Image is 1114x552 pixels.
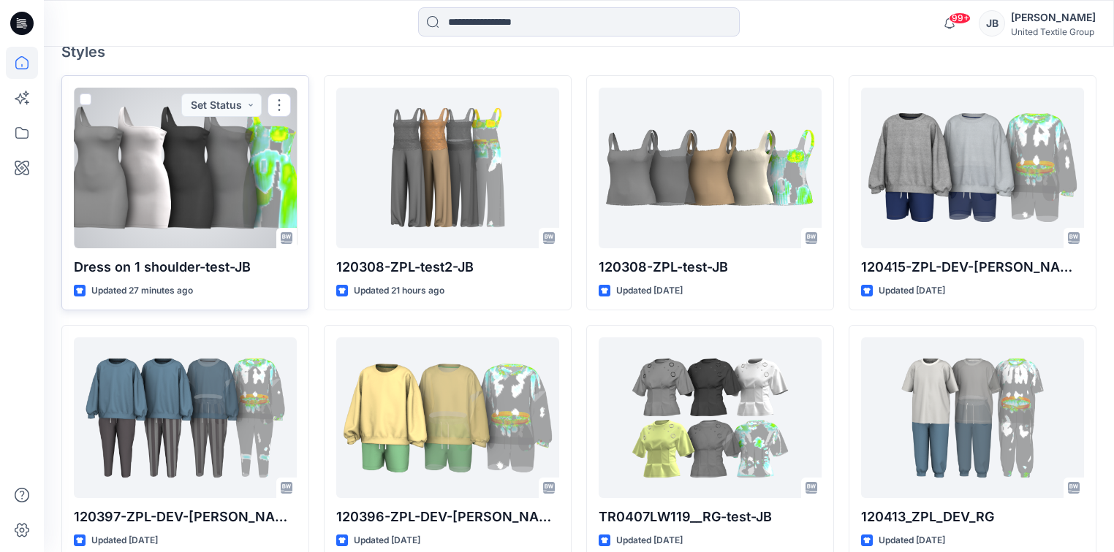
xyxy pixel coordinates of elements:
a: 120396-ZPL-DEV-RG-JB [336,337,559,498]
p: Updated 27 minutes ago [91,283,193,299]
a: 120308-ZPL-test2-JB [336,88,559,248]
p: Updated [DATE] [91,533,158,548]
p: 120397-ZPL-DEV-[PERSON_NAME] [74,507,297,527]
p: Updated [DATE] [879,283,945,299]
p: TR0407LW119__RG-test-JB [599,507,822,527]
a: Dress on 1 shoulder-test-JB [74,88,297,248]
p: Dress on 1 shoulder-test-JB [74,257,297,277]
a: 120397-ZPL-DEV-RG-JB [74,337,297,498]
div: [PERSON_NAME] [1011,9,1096,26]
p: 120396-ZPL-DEV-[PERSON_NAME] [336,507,559,527]
p: Updated [DATE] [616,533,683,548]
p: Updated [DATE] [354,533,420,548]
a: 120415-ZPL-DEV-RG-JB [861,88,1084,248]
a: 120308-ZPL-test-JB [599,88,822,248]
div: United Textile Group [1011,26,1096,37]
p: Updated [DATE] [616,283,683,299]
p: Updated 21 hours ago [354,283,444,299]
p: 120413_ZPL_DEV_RG [861,507,1084,527]
h4: Styles [61,43,1096,61]
p: 120308-ZPL-test2-JB [336,257,559,277]
a: 120413_ZPL_DEV_RG [861,337,1084,498]
p: Updated [DATE] [879,533,945,548]
div: JB [979,10,1005,37]
span: 99+ [949,12,971,24]
p: 120415-ZPL-DEV-[PERSON_NAME] [861,257,1084,277]
p: 120308-ZPL-test-JB [599,257,822,277]
a: TR0407LW119__RG-test-JB [599,337,822,498]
